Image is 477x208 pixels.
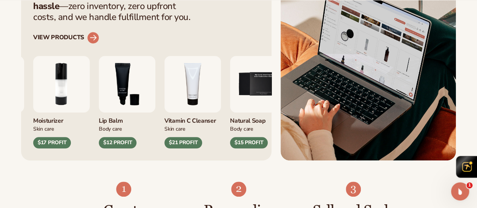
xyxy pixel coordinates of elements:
[164,125,221,133] div: Skin Care
[230,137,268,148] div: $15 PROFIT
[466,182,472,188] span: 1
[346,182,361,197] img: Shopify Image 6
[33,32,99,44] a: VIEW PRODUCTS
[164,112,221,125] div: Vitamin C Cleanser
[33,56,90,112] img: Moisturizing lotion.
[231,182,246,197] img: Shopify Image 5
[99,56,155,112] img: Smoothing lip balm.
[99,125,155,133] div: Body Care
[230,56,287,149] div: 5 / 9
[230,112,287,125] div: Natural Soap
[164,56,221,112] img: Vitamin c cleanser.
[451,182,469,200] iframe: Intercom live chat
[99,56,155,149] div: 3 / 9
[33,56,90,149] div: 2 / 9
[164,137,202,148] div: $21 PROFIT
[33,125,90,133] div: Skin Care
[230,125,287,133] div: Body Care
[99,137,137,148] div: $12 PROFIT
[116,182,131,197] img: Shopify Image 4
[164,56,221,149] div: 4 / 9
[33,112,90,125] div: Moisturizer
[33,137,71,148] div: $17 PROFIT
[230,56,287,112] img: Nature bar of soap.
[99,112,155,125] div: Lip Balm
